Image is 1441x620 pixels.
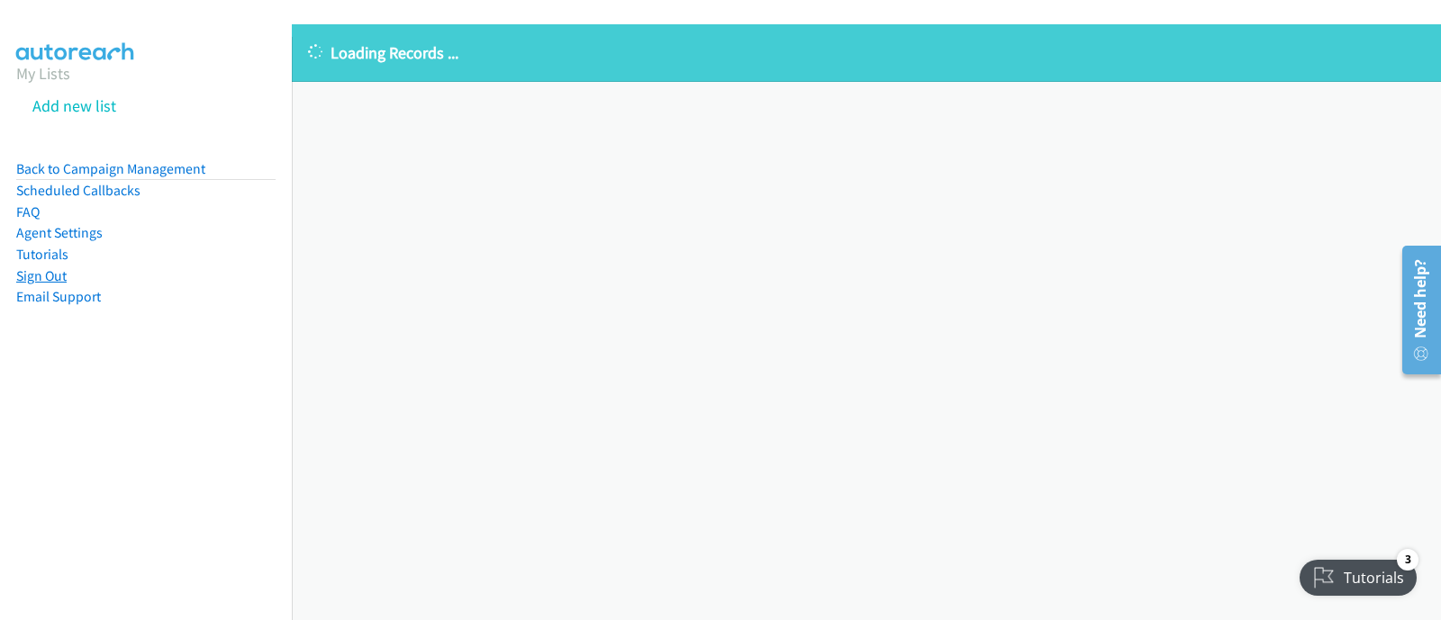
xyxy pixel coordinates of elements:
a: Tutorials [16,246,68,263]
a: Add new list [32,95,116,116]
a: Email Support [16,288,101,305]
p: Loading Records ... [308,40,1425,65]
a: Sign Out [16,267,67,284]
a: FAQ [16,203,40,220]
iframe: Checklist [1289,542,1427,607]
iframe: Resource Center [1389,238,1441,382]
a: My Lists [16,63,70,84]
a: Scheduled Callbacks [16,182,140,199]
a: Agent Settings [16,224,103,241]
a: Back to Campaign Management [16,160,205,177]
